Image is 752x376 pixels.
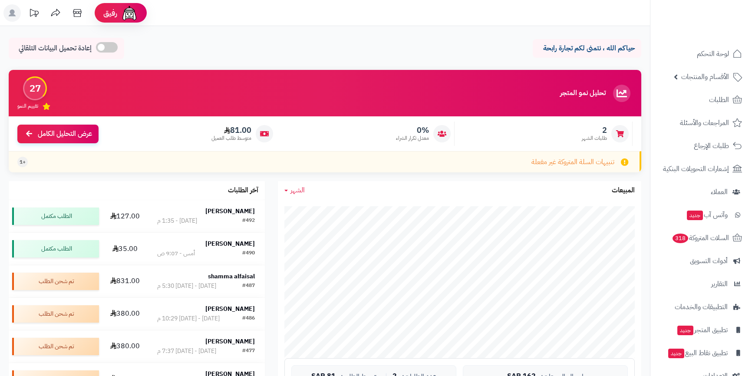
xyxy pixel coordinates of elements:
[396,135,429,142] span: معدل تكرار الشراء
[697,48,729,60] span: لوحة التحكم
[676,324,728,336] span: تطبيق المتجر
[23,4,45,24] a: تحديثات المنصة
[103,8,117,18] span: رفيق
[686,209,728,221] span: وآتس آب
[284,185,305,195] a: الشهر
[205,304,255,313] strong: [PERSON_NAME]
[228,187,258,195] h3: آخر الطلبات
[612,187,635,195] h3: المبيعات
[656,228,747,248] a: السلات المتروكة318
[102,330,147,363] td: 380.00
[656,274,747,294] a: التقارير
[121,4,138,22] img: ai-face.png
[656,43,747,64] a: لوحة التحكم
[211,125,251,135] span: 81.00
[582,135,607,142] span: طلبات الشهر
[17,125,99,143] a: عرض التحليل الكامل
[157,347,216,356] div: [DATE] - [DATE] 7:37 م
[672,232,729,244] span: السلات المتروكة
[242,282,255,290] div: #487
[205,337,255,346] strong: [PERSON_NAME]
[582,125,607,135] span: 2
[560,89,606,97] h3: تحليل نمو المتجر
[690,255,728,267] span: أدوات التسويق
[12,338,99,355] div: تم شحن الطلب
[102,265,147,297] td: 831.00
[205,239,255,248] strong: [PERSON_NAME]
[396,125,429,135] span: 0%
[20,158,26,166] span: +1
[531,157,614,167] span: تنبيهات السلة المتروكة غير مفعلة
[242,249,255,258] div: #490
[102,233,147,265] td: 35.00
[242,217,255,225] div: #492
[681,71,729,83] span: الأقسام والمنتجات
[12,240,99,257] div: الطلب مكتمل
[656,251,747,271] a: أدوات التسويق
[675,301,728,313] span: التطبيقات والخدمات
[656,181,747,202] a: العملاء
[211,135,251,142] span: متوسط طلب العميل
[656,112,747,133] a: المراجعات والأسئلة
[539,43,635,53] p: حياكم الله ، نتمنى لكم تجارة رابحة
[102,200,147,232] td: 127.00
[709,94,729,106] span: الطلبات
[205,207,255,216] strong: [PERSON_NAME]
[673,234,688,243] span: 318
[290,185,305,195] span: الشهر
[694,140,729,152] span: طلبات الإرجاع
[17,102,38,110] span: تقييم النمو
[687,211,703,220] span: جديد
[12,208,99,225] div: الطلب مكتمل
[656,204,747,225] a: وآتس آبجديد
[157,217,197,225] div: [DATE] - 1:35 م
[656,343,747,363] a: تطبيق نقاط البيعجديد
[656,135,747,156] a: طلبات الإرجاع
[157,282,216,290] div: [DATE] - [DATE] 5:30 م
[19,43,92,53] span: إعادة تحميل البيانات التلقائي
[680,117,729,129] span: المراجعات والأسئلة
[38,129,92,139] span: عرض التحليل الكامل
[157,249,195,258] div: أمس - 9:07 ص
[677,326,693,335] span: جديد
[208,272,255,281] strong: shamma alfaisal
[656,89,747,110] a: الطلبات
[12,305,99,323] div: تم شحن الطلب
[102,298,147,330] td: 380.00
[242,347,255,356] div: #477
[667,347,728,359] span: تطبيق نقاط البيع
[711,186,728,198] span: العملاء
[656,158,747,179] a: إشعارات التحويلات البنكية
[656,320,747,340] a: تطبيق المتجرجديد
[668,349,684,358] span: جديد
[656,297,747,317] a: التطبيقات والخدمات
[242,314,255,323] div: #486
[12,273,99,290] div: تم شحن الطلب
[711,278,728,290] span: التقارير
[157,314,220,323] div: [DATE] - [DATE] 10:29 م
[663,163,729,175] span: إشعارات التحويلات البنكية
